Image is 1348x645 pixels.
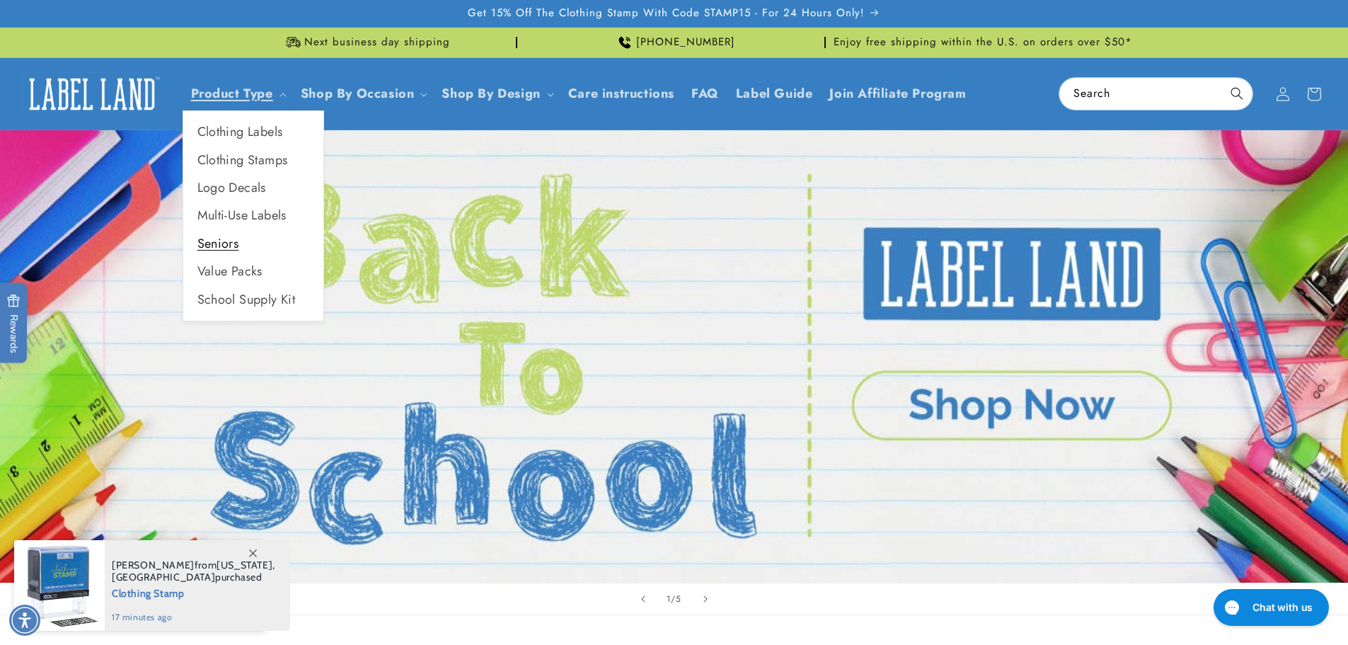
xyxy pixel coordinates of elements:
a: Product Type [191,84,273,103]
span: 1 [667,592,671,606]
iframe: Gorgias live chat messenger [1206,584,1334,631]
span: Clothing Stamp [112,583,275,601]
span: Shop By Occasion [301,86,415,102]
a: Clothing Labels [183,118,323,146]
a: Join Affiliate Program [821,77,974,110]
span: [US_STATE] [217,559,272,571]
div: Announcement [831,28,1134,57]
span: Join Affiliate Program [829,86,966,102]
div: Announcement [523,28,826,57]
span: 5 [676,592,681,606]
img: Label Land [21,72,163,116]
a: Clothing Stamps [183,147,323,174]
span: [PHONE_NUMBER] [636,35,735,50]
button: Next slide [690,583,721,615]
a: School Supply Kit [183,286,323,314]
summary: Shop By Occasion [292,77,434,110]
a: Multi-Use Labels [183,202,323,229]
a: Shop By Design [442,84,540,103]
div: Announcement [214,28,517,57]
a: FAQ [683,77,727,110]
button: Previous slide [628,583,659,615]
summary: Product Type [183,77,292,110]
span: Rewards [7,294,21,353]
div: Accessibility Menu [9,605,40,636]
a: Label Guide [727,77,822,110]
a: Seniors [183,230,323,258]
span: Care instructions [568,86,674,102]
span: from , purchased [112,559,275,583]
a: Value Packs [183,258,323,285]
span: / [671,592,676,606]
a: Logo Decals [183,174,323,202]
span: Enjoy free shipping within the U.S. on orders over $50* [834,35,1132,50]
span: Next business day shipping [304,35,450,50]
span: FAQ [691,86,719,102]
span: Label Guide [736,86,813,102]
summary: Shop By Design [433,77,559,110]
button: Search [1221,78,1252,109]
span: 17 minutes ago [112,611,275,624]
a: Care instructions [560,77,683,110]
span: [PERSON_NAME] [112,559,195,571]
span: Get 15% Off The Clothing Stamp With Code STAMP15 - For 24 Hours Only! [468,6,865,21]
span: [GEOGRAPHIC_DATA] [112,571,215,583]
a: Label Land [16,67,168,121]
